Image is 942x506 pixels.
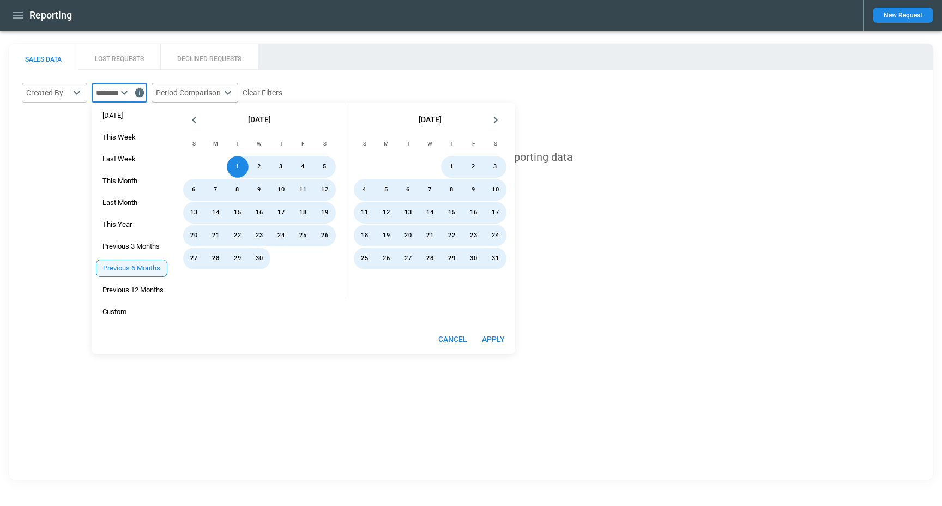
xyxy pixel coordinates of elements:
[354,248,376,269] button: 25
[441,202,463,224] button: 15
[96,198,144,207] span: Last Month
[354,179,376,201] button: 4
[205,248,227,269] button: 28
[96,150,142,168] div: Last Week
[354,225,376,246] button: 18
[376,248,397,269] button: 26
[183,225,205,246] button: 20
[292,156,314,178] button: 4
[183,202,205,224] button: 13
[486,133,505,155] span: Saturday
[96,242,166,251] span: Previous 3 Months
[441,248,463,269] button: 29
[96,238,166,255] div: Previous 3 Months
[96,172,144,190] div: This Month
[228,133,247,155] span: Tuesday
[485,109,506,131] button: Next month
[270,202,292,224] button: 17
[227,179,249,201] button: 8
[354,202,376,224] button: 11
[376,202,397,224] button: 12
[485,248,506,269] button: 31
[463,225,485,246] button: 23
[249,202,270,224] button: 16
[227,156,249,178] button: 1
[485,156,506,178] button: 3
[270,179,292,201] button: 10
[314,156,336,178] button: 5
[464,133,484,155] span: Friday
[463,156,485,178] button: 2
[397,225,419,246] button: 20
[292,225,314,246] button: 25
[184,133,204,155] span: Sunday
[96,220,138,229] span: This Year
[96,303,133,321] div: Custom
[29,9,72,22] h1: Reporting
[96,308,133,316] span: Custom
[292,202,314,224] button: 18
[227,248,249,269] button: 29
[398,133,418,155] span: Tuesday
[441,225,463,246] button: 22
[419,225,441,246] button: 21
[227,225,249,246] button: 22
[463,248,485,269] button: 30
[376,179,397,201] button: 5
[463,179,485,201] button: 9
[419,115,442,124] span: [DATE]
[419,202,441,224] button: 14
[377,133,396,155] span: Monday
[420,133,440,155] span: Wednesday
[397,179,419,201] button: 6
[96,281,170,299] div: Previous 12 Months
[96,155,142,164] span: Last Week
[183,179,205,201] button: 6
[96,216,138,233] div: This Year
[314,202,336,224] button: 19
[270,156,292,178] button: 3
[270,225,292,246] button: 24
[96,286,170,294] span: Previous 12 Months
[249,179,270,201] button: 9
[441,179,463,201] button: 8
[485,202,506,224] button: 17
[78,44,160,70] button: LOST REQUESTS
[250,133,269,155] span: Wednesday
[476,329,511,350] button: Apply
[205,179,227,201] button: 7
[96,107,129,124] div: [DATE]
[463,202,485,224] button: 16
[26,87,70,98] div: Created By
[249,225,270,246] button: 23
[96,129,142,146] div: This Week
[205,225,227,246] button: 21
[419,248,441,269] button: 28
[22,150,920,164] div: Select a date range to view reporting data
[96,111,129,120] span: [DATE]
[434,329,472,350] button: Cancel
[292,179,314,201] button: 11
[206,133,226,155] span: Monday
[249,248,270,269] button: 30
[96,260,167,277] div: Previous 6 Months
[293,133,313,155] span: Friday
[397,202,419,224] button: 13
[156,87,221,98] div: Period Comparison
[314,179,336,201] button: 12
[134,87,145,98] svg: Data includes activity through 10/08/25 (end of day UTC)
[96,194,144,212] div: Last Month
[397,248,419,269] button: 27
[441,156,463,178] button: 1
[183,248,205,269] button: 27
[183,109,205,131] button: Previous month
[96,264,167,273] span: Previous 6 Months
[205,202,227,224] button: 14
[243,86,282,100] button: Clear Filters
[873,8,933,23] button: New Request
[96,177,144,185] span: This Month
[9,44,78,70] button: SALES DATA
[96,133,142,142] span: This Week
[315,133,335,155] span: Saturday
[227,202,249,224] button: 15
